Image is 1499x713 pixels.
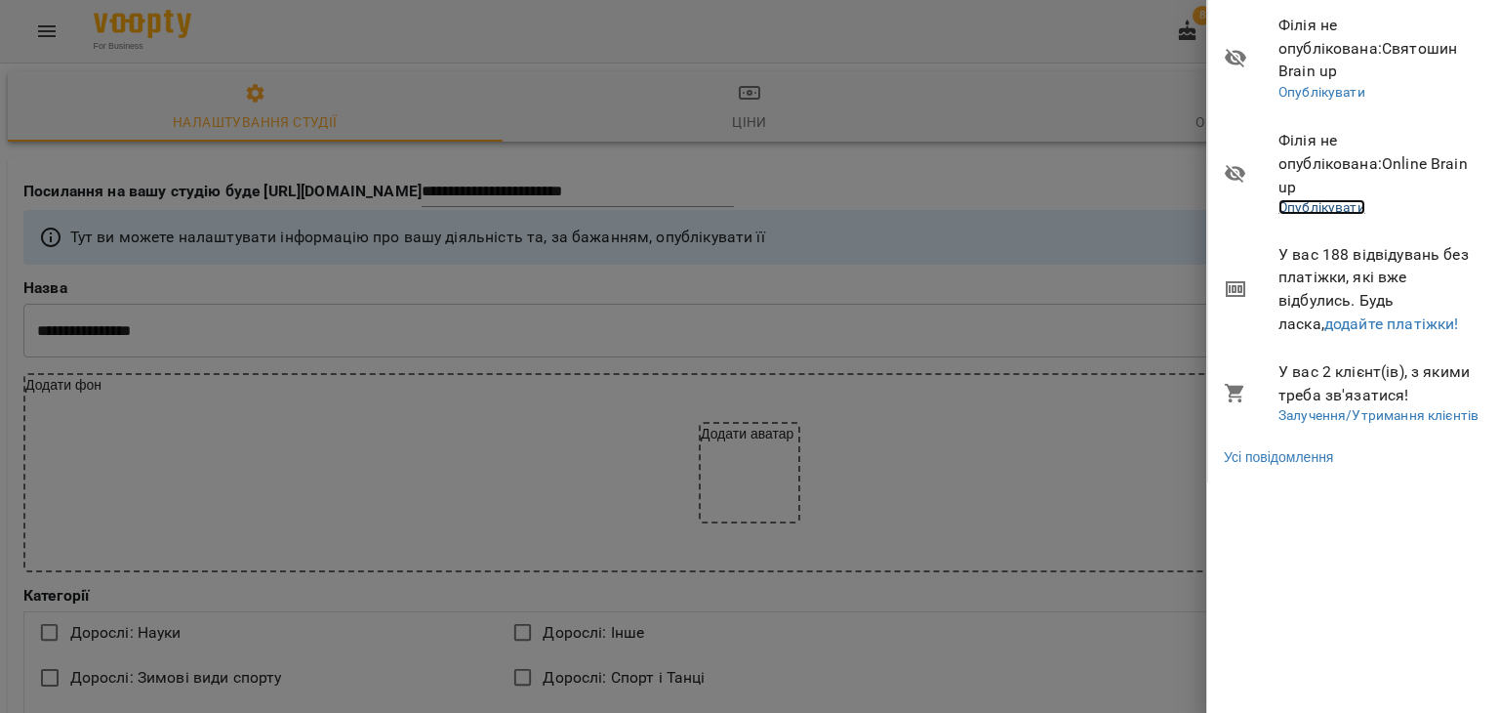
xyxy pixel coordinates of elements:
[1278,360,1484,406] span: У вас 2 клієнт(ів), з якими треба зв'язатися!
[1278,243,1484,335] span: У вас 188 відвідувань без платіжки, які вже відбулись. Будь ласка,
[1278,84,1365,100] a: Опублікувати
[1278,199,1365,215] a: Опублікувати
[1224,447,1333,467] a: Усі повідомлення
[1278,129,1484,198] span: Філія не опублікована : Online Brain up
[1278,14,1484,83] span: Філія не опублікована : Святошин Brain up
[1278,407,1479,423] a: Залучення/Утримання клієнтів
[1324,315,1459,333] a: додайте платіжки!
